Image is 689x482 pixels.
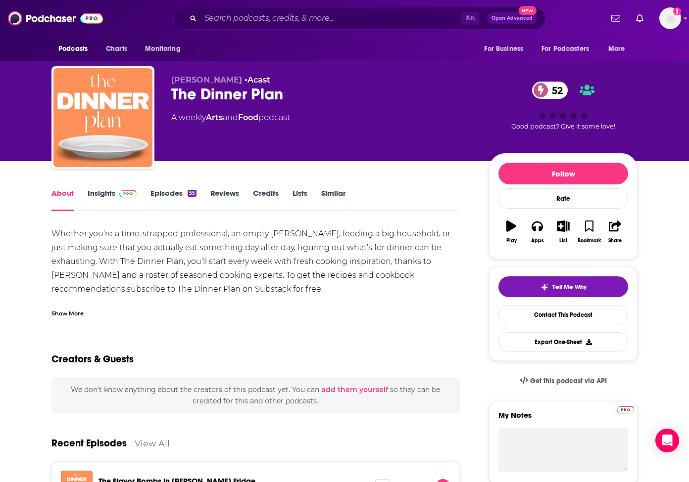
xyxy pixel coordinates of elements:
img: Podchaser Pro [617,406,634,414]
button: Show profile menu [659,7,681,29]
button: open menu [51,40,100,58]
div: List [559,238,567,244]
img: Podchaser - Follow, Share and Rate Podcasts [8,9,103,28]
div: Whether you're a time-strapped professional, an empty [PERSON_NAME], feeding a big household, or ... [51,227,460,324]
span: Open Advanced [492,16,533,21]
a: InsightsPodchaser Pro [88,188,137,211]
button: Export One-Sheet [498,332,628,351]
button: Bookmark [576,214,602,250]
a: Arts [206,113,223,122]
button: tell me why sparkleTell Me Why [498,276,628,297]
span: We don't know anything about the creators of this podcast yet . You can so they can be credited f... [71,385,440,405]
a: Credits [253,188,279,211]
span: Monitoring [145,42,180,56]
a: View All [135,438,170,448]
button: open menu [601,40,638,58]
a: Charts [99,40,133,58]
span: Logged in as sarahhallprinc [659,7,681,29]
a: Acast [247,75,270,85]
img: Podchaser Pro [119,190,137,198]
span: Podcasts [58,42,88,56]
img: User Profile [659,7,681,29]
button: Open AdvancedNew [487,12,537,24]
div: Bookmark [578,238,601,244]
span: For Business [484,42,523,56]
a: Similar [321,188,345,211]
button: Share [602,214,628,250]
div: Play [506,238,517,244]
label: My Notes [498,410,628,428]
input: Search podcasts, credits, & more... [200,10,461,26]
button: Apps [524,214,550,250]
div: Apps [531,238,544,244]
span: Good podcast? Give it some love! [511,123,615,130]
span: More [608,42,625,56]
button: open menu [477,40,536,58]
img: tell me why sparkle [541,283,548,291]
div: Share [608,238,622,244]
a: Get this podcast via API [512,369,615,393]
span: [PERSON_NAME] [171,75,242,85]
div: 55 [188,190,197,197]
button: Follow [498,163,628,184]
a: Reviews [210,188,239,211]
a: Recent Episodes [51,437,127,449]
a: Food [238,113,258,122]
button: add them yourself [321,386,388,394]
div: 52Good podcast? Give it some love! [489,75,638,136]
span: Get this podcast via API [530,377,607,385]
div: Open Intercom Messenger [655,429,679,452]
div: Search podcasts, credits, & more... [173,7,545,30]
img: The Dinner Plan [53,68,152,167]
h2: Creators & Guests [51,353,134,365]
button: List [550,214,576,250]
button: open menu [535,40,603,58]
a: About [51,188,74,211]
span: 52 [542,82,568,99]
a: Show notifications dropdown [632,10,647,27]
a: Show notifications dropdown [607,10,624,27]
span: For Podcasters [541,42,589,56]
a: Lists [293,188,307,211]
svg: Add a profile image [673,7,681,15]
span: ⌘ K [461,12,479,25]
a: Contact This Podcast [498,305,628,324]
button: open menu [138,40,193,58]
button: Play [498,214,524,250]
span: Charts [106,42,127,56]
span: • [245,75,270,85]
span: New [519,6,537,15]
a: Pro website [617,404,634,414]
a: 52 [532,82,568,99]
span: and [223,113,238,122]
a: Episodes55 [150,188,197,211]
div: A weekly podcast [171,112,290,124]
div: Rate [498,188,628,209]
a: subscribe to The Dinner Plan on Substack for free [127,284,321,294]
span: Tell Me Why [552,283,587,291]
